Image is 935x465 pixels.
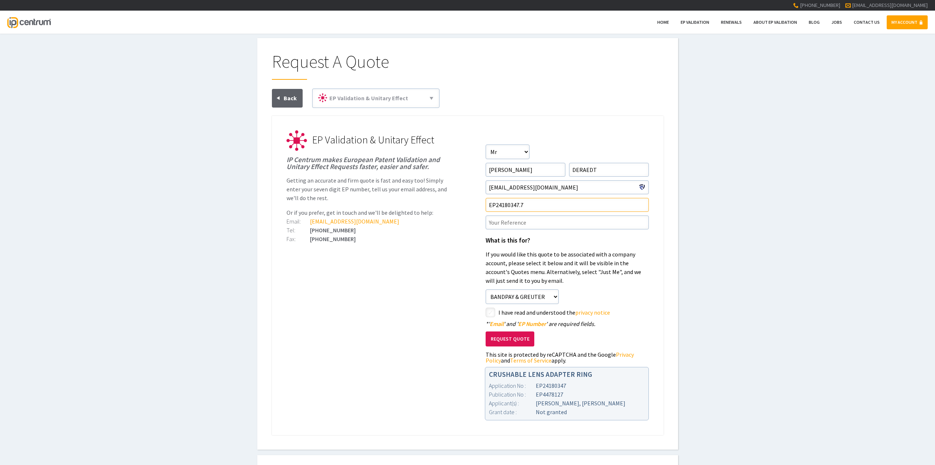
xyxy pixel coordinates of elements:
a: IP Centrum [7,11,51,34]
span: Jobs [831,19,842,25]
span: Back [284,94,297,102]
span: EP Validation & Unitary Effect [329,94,408,102]
span: Renewals [721,19,742,25]
a: EP Validation [676,15,714,29]
div: Grant date : [489,408,536,416]
a: Back [272,89,303,108]
div: [PHONE_NUMBER] [287,227,450,233]
a: About EP Validation [749,15,802,29]
a: Home [652,15,674,29]
span: EP Validation [681,19,709,25]
div: This site is protected by reCAPTCHA and the Google and apply. [486,352,649,363]
span: Home [657,19,669,25]
div: Fax: [287,236,310,242]
input: First Name [486,163,565,177]
div: EP4478127 [489,390,645,399]
a: EP Validation & Unitary Effect [315,92,436,105]
div: Application No : [489,381,536,390]
div: ' ' and ' ' are required fields. [486,321,649,327]
span: Blog [809,19,820,25]
a: Renewals [716,15,747,29]
div: Email: [287,218,310,224]
a: Blog [804,15,824,29]
input: EP Number [486,198,649,212]
div: [PERSON_NAME], [PERSON_NAME] [489,399,645,408]
h1: What is this for? [486,237,649,244]
a: MY ACCOUNT [887,15,928,29]
a: privacy notice [575,309,610,316]
span: EP Number [518,320,546,327]
div: [PHONE_NUMBER] [287,236,450,242]
span: [PHONE_NUMBER] [800,2,840,8]
div: Tel: [287,227,310,233]
a: [EMAIL_ADDRESS][DOMAIN_NAME] [310,218,399,225]
span: EP Validation & Unitary Effect [312,133,434,146]
div: Publication No : [489,390,536,399]
span: Contact Us [854,19,880,25]
div: EP24180347 [489,381,645,390]
div: Applicant(s) : [489,399,536,408]
p: If you would like this quote to be associated with a company account, please select it below and ... [486,250,649,285]
a: [EMAIL_ADDRESS][DOMAIN_NAME] [852,2,928,8]
h1: CRUSHABLE LENS ADAPTER RING [489,371,645,378]
h1: IP Centrum makes European Patent Validation and Unitary Effect Requests faster, easier and safer. [287,156,450,170]
div: Not granted [489,408,645,416]
label: styled-checkbox [486,308,495,317]
span: About EP Validation [753,19,797,25]
p: Getting an accurate and firm quote is fast and easy too! Simply enter your seven digit EP number,... [287,176,450,202]
h1: Request A Quote [272,53,663,80]
input: Your Reference [486,215,649,229]
a: Privacy Policy [486,351,634,364]
a: Jobs [827,15,847,29]
label: I have read and understood the [498,308,649,317]
p: Or if you prefer, get in touch and we'll be delighted to help: [287,208,450,217]
a: Contact Us [849,15,884,29]
a: Terms of Service [510,357,551,364]
button: Request Quote [486,331,534,346]
input: Surname [569,163,649,177]
span: Email [490,320,504,327]
input: Email [486,180,649,194]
